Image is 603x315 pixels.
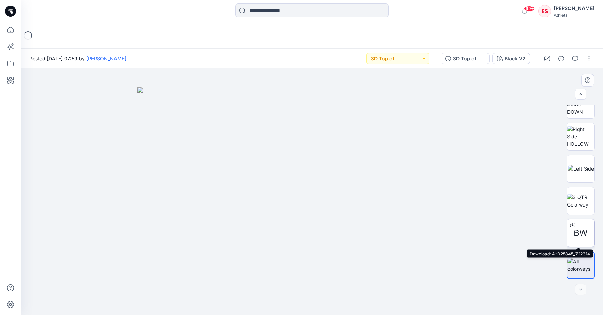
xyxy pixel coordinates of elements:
[505,55,526,62] div: Black V2
[567,126,594,148] img: Right Side HOLLOW
[567,258,594,272] img: All colorways
[568,165,594,172] img: Left Side
[574,227,588,239] span: BW
[524,6,535,12] span: 99+
[554,4,594,13] div: [PERSON_NAME]
[567,194,594,208] img: 3 QTR Colorway
[567,93,594,115] img: Left Side ARMS DOWN
[86,55,126,61] a: [PERSON_NAME]
[554,13,594,18] div: Athleta
[556,53,567,64] button: Details
[492,53,530,64] button: Black V2
[453,55,485,62] div: 3D Top of Production (Vendor)
[538,5,551,17] div: ES
[441,53,490,64] button: 3D Top of Production (Vendor)
[29,55,126,62] span: Posted [DATE] 07:59 by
